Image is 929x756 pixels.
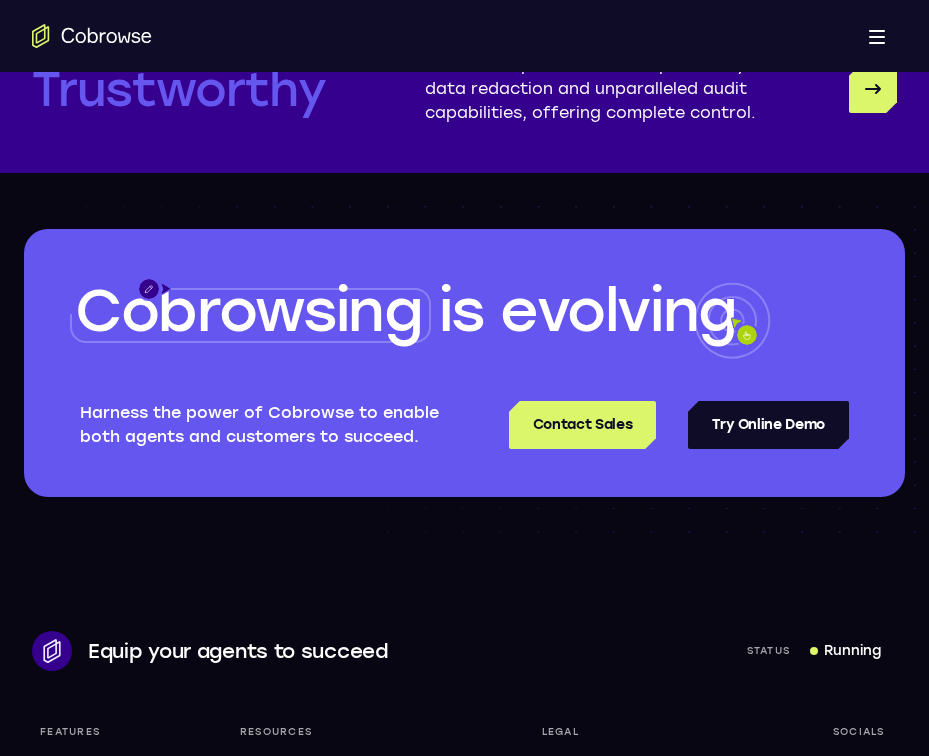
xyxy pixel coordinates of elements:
span: Equip your agents to succeed [88,639,389,663]
a: Go to the home page [32,24,152,48]
span: Cobrowsing [75,275,422,346]
div: Socials [825,718,897,746]
p: Trustworthy [32,57,326,121]
a: Running [802,633,889,669]
a: Try Online Demo [688,401,849,449]
a: Contact Sales [509,401,656,449]
div: Status [739,637,799,665]
div: Legal [534,718,720,746]
div: Resources [232,718,429,746]
div: Features [32,718,127,746]
p: Harness the power of Cobrowse to enable both agents and customers to succeed. [80,401,453,449]
a: Trustworthy [849,65,897,113]
p: Ensure compliance with our private-by-default data redaction and unparalleled audit capabilities,... [425,53,817,125]
span: evolving [500,275,736,346]
div: Running [824,641,881,661]
span: is [439,275,484,346]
